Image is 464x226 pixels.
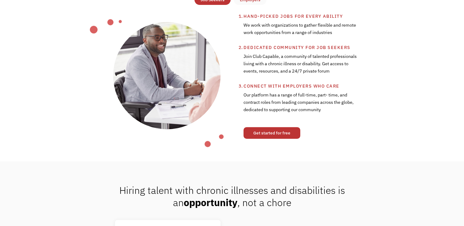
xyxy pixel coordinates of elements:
[244,13,405,20] div: Hand-picked jobs for every ability
[244,90,357,121] div: Our platform has a range of full-time, part- time, and contract roles from leading companies acro...
[119,184,345,209] span: Hiring talent with chronic illnesses and disabilities is an , not a chore
[244,20,357,44] div: We work with organizations to gather flexible and remote work opportunities from a range of indus...
[244,127,300,139] a: Get started for free
[244,82,405,90] div: Connect with employers who care
[244,51,357,82] div: Join Club Capable, a community of talented professionals living with a chronic illness or disabil...
[244,44,405,51] div: Dedicated community for job seekers
[183,196,237,209] strong: opportunity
